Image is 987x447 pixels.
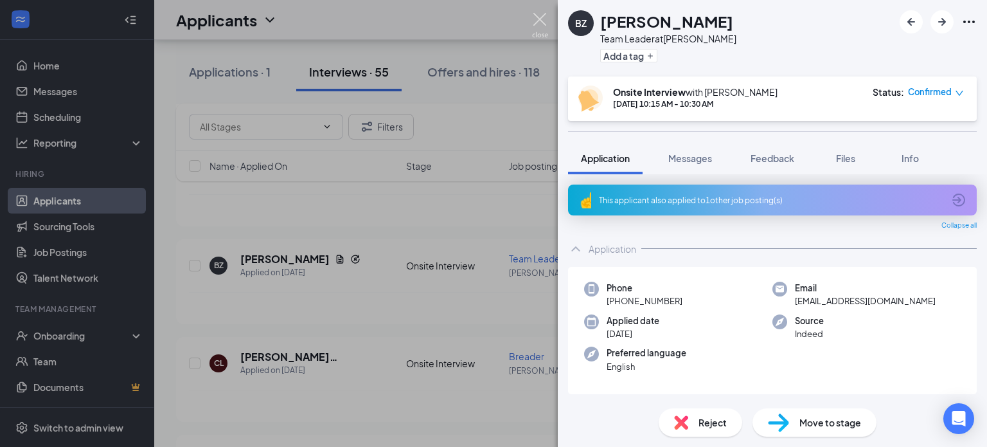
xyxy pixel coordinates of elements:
span: English [607,360,686,373]
span: Applied date [607,315,659,327]
button: ArrowRight [930,10,954,33]
div: Open Intercom Messenger [943,403,974,434]
span: Info [902,152,919,164]
button: ArrowLeftNew [900,10,923,33]
span: Preferred language [607,347,686,360]
b: Onsite Interview [613,86,686,98]
span: Application [581,152,630,164]
span: Files [836,152,855,164]
span: Reject [698,415,727,430]
div: [DATE] 10:15 AM - 10:30 AM [613,98,778,109]
div: BZ [575,17,587,30]
span: [EMAIL_ADDRESS][DOMAIN_NAME] [795,295,936,307]
svg: Ellipses [961,14,977,30]
span: Source [795,315,824,327]
span: Feedback [751,152,794,164]
button: PlusAdd a tag [600,49,657,62]
span: [PHONE_NUMBER] [607,295,682,307]
span: Indeed [795,327,824,340]
span: Confirmed [908,86,952,98]
div: Team Leader at [PERSON_NAME] [600,32,736,45]
svg: ArrowRight [934,14,950,30]
h1: [PERSON_NAME] [600,10,733,32]
div: with [PERSON_NAME] [613,86,778,98]
svg: ArrowCircle [951,192,966,208]
div: Status : [873,86,904,98]
span: Collapse all [941,221,977,231]
div: This applicant also applied to 1 other job posting(s) [599,195,943,206]
svg: ArrowLeftNew [903,14,919,30]
span: Email [795,282,936,295]
svg: Plus [646,52,654,60]
span: Messages [668,152,712,164]
span: [DATE] [607,327,659,340]
span: Phone [607,282,682,295]
span: down [955,89,964,98]
span: Move to stage [799,415,861,430]
svg: ChevronUp [568,241,583,257]
div: Application [589,242,636,255]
